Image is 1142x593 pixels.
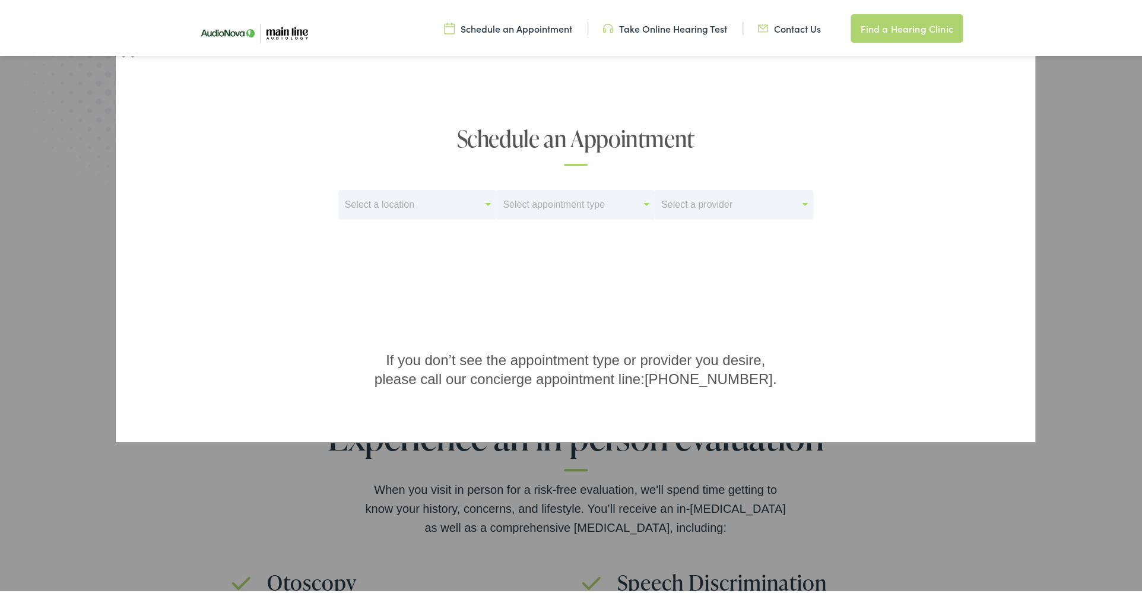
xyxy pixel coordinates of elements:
img: utility icon [444,20,455,33]
p: If you don’t see the appointment type or provider you desire, please call our concierge appointme... [309,348,843,386]
div: Select a provider [661,193,732,212]
div: Select a location [345,193,414,212]
img: utility icon [602,20,613,33]
a: Take Online Hearing Test [602,20,727,33]
a: Contact Us [757,20,821,33]
a: [PHONE_NUMBER] [645,369,773,385]
div: Select appointment type [503,193,605,212]
img: utility icon [757,20,768,33]
a: Schedule an Appointment [444,20,572,33]
h1: Schedule an Appointment [309,124,843,164]
a: × [120,38,136,59]
a: Find a Hearing Clinic [851,12,962,40]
